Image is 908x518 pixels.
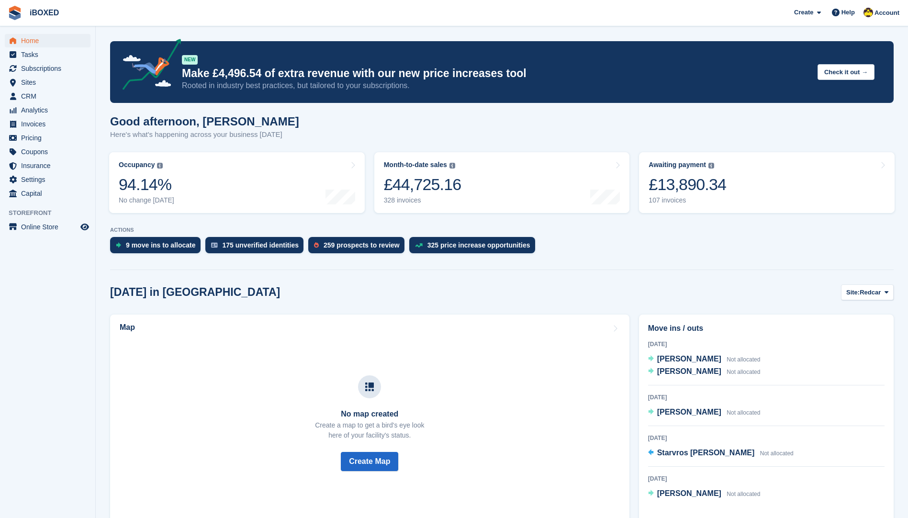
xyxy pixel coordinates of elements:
a: 325 price increase opportunities [409,237,540,258]
span: Not allocated [760,450,794,457]
span: Pricing [21,131,78,145]
h2: Map [120,323,135,332]
div: 9 move ins to allocate [126,241,196,249]
p: ACTIONS [110,227,894,233]
span: Account [874,8,899,18]
span: Capital [21,187,78,200]
a: 9 move ins to allocate [110,237,205,258]
a: menu [5,103,90,117]
a: menu [5,76,90,89]
a: menu [5,117,90,131]
span: [PERSON_NAME] [657,367,721,375]
h2: [DATE] in [GEOGRAPHIC_DATA] [110,286,280,299]
button: Site: Redcar [841,284,894,300]
span: Settings [21,173,78,186]
button: Check it out → [818,64,874,80]
div: Awaiting payment [649,161,706,169]
a: menu [5,159,90,172]
span: [PERSON_NAME] [657,355,721,363]
a: [PERSON_NAME] Not allocated [648,366,761,378]
a: menu [5,187,90,200]
span: Help [841,8,855,17]
a: iBOXED [26,5,63,21]
a: menu [5,62,90,75]
div: [DATE] [648,393,885,402]
a: menu [5,145,90,158]
span: Tasks [21,48,78,61]
p: Here's what's happening across your business [DATE] [110,129,299,140]
img: move_ins_to_allocate_icon-fdf77a2bb77ea45bf5b3d319d69a93e2d87916cf1d5bf7949dd705db3b84f3ca.svg [116,242,121,248]
img: icon-info-grey-7440780725fd019a000dd9b08b2336e03edf1995a4989e88bcd33f0948082b44.svg [708,163,714,169]
span: [PERSON_NAME] [657,489,721,497]
span: [PERSON_NAME] [657,408,721,416]
div: 325 price increase opportunities [427,241,530,249]
span: Starvros [PERSON_NAME] [657,449,755,457]
a: [PERSON_NAME] Not allocated [648,488,761,500]
div: 328 invoices [384,196,461,204]
span: Invoices [21,117,78,131]
img: price-adjustments-announcement-icon-8257ccfd72463d97f412b2fc003d46551f7dbcb40ab6d574587a9cd5c0d94... [114,39,181,93]
span: Create [794,8,813,17]
a: [PERSON_NAME] Not allocated [648,406,761,419]
span: Insurance [21,159,78,172]
a: menu [5,34,90,47]
span: Not allocated [727,356,760,363]
a: [PERSON_NAME] Not allocated [648,353,761,366]
span: Subscriptions [21,62,78,75]
span: Coupons [21,145,78,158]
div: Occupancy [119,161,155,169]
a: menu [5,220,90,234]
a: menu [5,90,90,103]
div: Month-to-date sales [384,161,447,169]
a: menu [5,131,90,145]
img: price_increase_opportunities-93ffe204e8149a01c8c9dc8f82e8f89637d9d84a8eef4429ea346261dce0b2c0.svg [415,243,423,248]
div: [DATE] [648,434,885,442]
span: Analytics [21,103,78,117]
div: 94.14% [119,175,174,194]
a: 175 unverified identities [205,237,309,258]
a: menu [5,173,90,186]
div: 175 unverified identities [223,241,299,249]
div: NEW [182,55,198,65]
a: menu [5,48,90,61]
div: 259 prospects to review [324,241,400,249]
span: Not allocated [727,491,760,497]
a: Month-to-date sales £44,725.16 328 invoices [374,152,630,213]
img: Katie Brown [863,8,873,17]
a: 259 prospects to review [308,237,409,258]
span: Storefront [9,208,95,218]
img: stora-icon-8386f47178a22dfd0bd8f6a31ec36ba5ce8667c1dd55bd0f319d3a0aa187defe.svg [8,6,22,20]
p: Make £4,496.54 of extra revenue with our new price increases tool [182,67,810,80]
span: Site: [846,288,860,297]
img: icon-info-grey-7440780725fd019a000dd9b08b2336e03edf1995a4989e88bcd33f0948082b44.svg [449,163,455,169]
span: Redcar [860,288,881,297]
div: 107 invoices [649,196,726,204]
span: Not allocated [727,409,760,416]
h1: Good afternoon, [PERSON_NAME] [110,115,299,128]
span: CRM [21,90,78,103]
button: Create Map [341,452,398,471]
img: verify_identity-adf6edd0f0f0b5bbfe63781bf79b02c33cf7c696d77639b501bdc392416b5a36.svg [211,242,218,248]
span: Not allocated [727,369,760,375]
div: £44,725.16 [384,175,461,194]
img: prospect-51fa495bee0391a8d652442698ab0144808aea92771e9ea1ae160a38d050c398.svg [314,242,319,248]
h2: Move ins / outs [648,323,885,334]
img: icon-info-grey-7440780725fd019a000dd9b08b2336e03edf1995a4989e88bcd33f0948082b44.svg [157,163,163,169]
a: Awaiting payment £13,890.34 107 invoices [639,152,895,213]
span: Online Store [21,220,78,234]
span: Home [21,34,78,47]
div: [DATE] [648,474,885,483]
img: map-icn-33ee37083ee616e46c38cad1a60f524a97daa1e2b2c8c0bc3eb3415660979fc1.svg [365,383,374,391]
a: Occupancy 94.14% No change [DATE] [109,152,365,213]
a: Starvros [PERSON_NAME] Not allocated [648,447,794,460]
div: £13,890.34 [649,175,726,194]
h3: No map created [315,410,424,418]
span: Sites [21,76,78,89]
div: [DATE] [648,340,885,349]
a: Preview store [79,221,90,233]
p: Rooted in industry best practices, but tailored to your subscriptions. [182,80,810,91]
p: Create a map to get a bird's eye look here of your facility's status. [315,420,424,440]
div: No change [DATE] [119,196,174,204]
